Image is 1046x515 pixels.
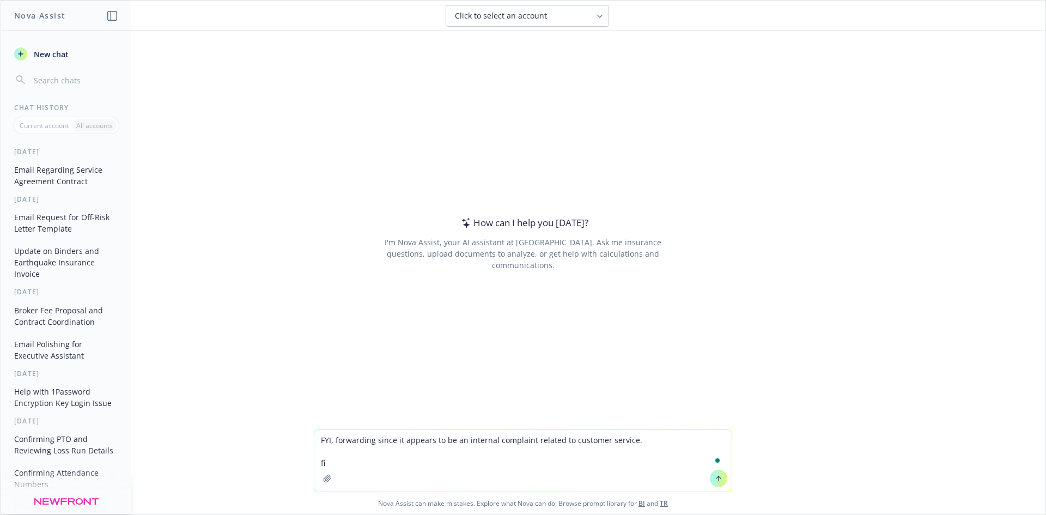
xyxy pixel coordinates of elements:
textarea: To enrich screen reader interactions, please activate Accessibility in Grammarly extension settings [314,430,732,492]
div: Chat History [1,103,131,112]
a: TR [660,499,668,508]
button: Confirming PTO and Reviewing Loss Run Details [10,430,123,459]
div: How can I help you [DATE]? [458,216,588,230]
div: [DATE] [1,195,131,204]
div: [DATE] [1,147,131,156]
span: Click to select an account [455,10,547,21]
p: All accounts [76,121,113,130]
span: New chat [32,49,69,60]
button: Update on Binders and Earthquake Insurance Invoice [10,242,123,283]
input: Search chats [32,72,118,88]
a: BI [638,499,645,508]
h1: Nova Assist [14,10,65,21]
div: I'm Nova Assist, your AI assistant at [GEOGRAPHIC_DATA]. Ask me insurance questions, upload docum... [369,237,676,271]
div: [DATE] [1,369,131,378]
button: Broker Fee Proposal and Contract Coordination [10,301,123,331]
button: Click to select an account [446,5,609,27]
button: Email Regarding Service Agreement Contract [10,161,123,190]
div: [DATE] [1,287,131,296]
span: Nova Assist can make mistakes. Explore what Nova can do: Browse prompt library for and [5,492,1041,514]
button: Email Request for Off-Risk Letter Template [10,208,123,238]
button: Help with 1Password Encryption Key Login Issue [10,383,123,412]
div: [DATE] [1,416,131,426]
button: New chat [10,44,123,64]
button: Confirming Attendance Numbers [10,464,123,493]
button: Email Polishing for Executive Assistant [10,335,123,365]
p: Current account [20,121,69,130]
